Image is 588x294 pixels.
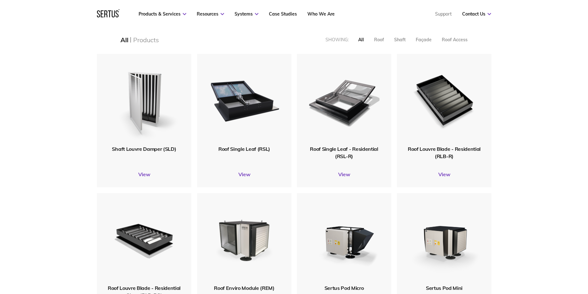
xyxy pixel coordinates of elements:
[197,171,291,177] a: View
[474,220,588,294] iframe: Chat Widget
[442,37,468,43] div: Roof Access
[297,171,391,177] a: View
[269,11,297,17] a: Case Studies
[218,146,270,152] span: Roof Single Leaf (RSL)
[235,11,258,17] a: Systems
[133,36,159,44] div: Products
[394,37,406,43] div: Shaft
[358,37,364,43] div: All
[416,37,432,43] div: Façade
[120,36,128,44] div: All
[214,285,274,291] span: Roof Enviro Module (REM)
[325,37,349,43] div: Showing:
[374,37,384,43] div: Roof
[197,11,224,17] a: Resources
[397,171,491,177] a: View
[325,285,364,291] span: Sertus Pod Micro
[462,11,491,17] a: Contact Us
[408,146,481,159] span: Roof Louvre Blade - Residential (RLB-R)
[97,171,191,177] a: View
[435,11,452,17] a: Support
[307,11,335,17] a: Who We Are
[139,11,186,17] a: Products & Services
[112,146,176,152] span: Shaft Louvre Damper (SLD)
[426,285,462,291] span: Sertus Pod Mini
[310,146,378,159] span: Roof Single Leaf - Residential (RSL-R)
